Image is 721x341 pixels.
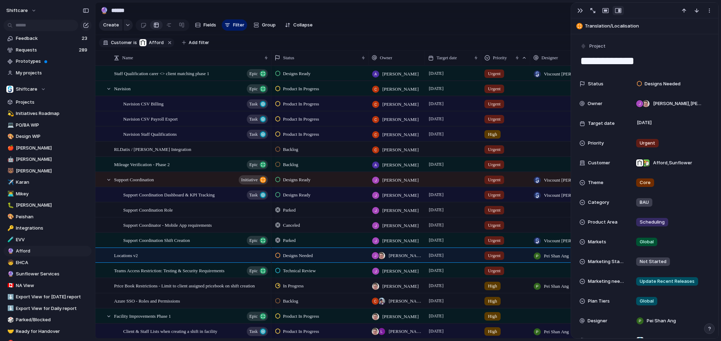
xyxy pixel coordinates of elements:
[7,213,12,221] div: 🎨
[4,257,92,268] a: 🧒EHCA
[544,177,583,184] span: Viscount [PERSON_NAME]
[588,159,610,166] span: Customer
[488,298,497,305] span: High
[588,199,609,206] span: Category
[114,84,131,92] span: Navision
[588,140,604,147] span: Priority
[6,213,13,220] button: 🎨
[114,69,209,77] span: Staff Qualification carer <> client matching phase 1
[123,190,215,199] span: Support Coordination Dashboard & KPI Tracking
[3,5,40,16] button: shiftcare
[189,39,209,46] span: Add filter
[427,266,445,275] span: [DATE]
[427,69,445,78] span: [DATE]
[7,270,12,278] div: 🔮
[541,54,558,61] span: Designer
[640,199,649,206] span: BAU
[247,312,268,321] button: Epic
[114,266,225,274] span: Teams Access Restriction: Testing & Security Requirements
[283,131,319,138] span: Product In Progress
[4,212,92,222] a: 🎨Peishan
[427,84,445,93] span: [DATE]
[6,316,13,323] button: 🎲
[6,305,13,312] button: ⬇️
[7,327,12,335] div: 🤝
[16,305,89,312] span: Export View for Daily report
[585,23,715,30] span: Translation/Localisation
[427,236,445,244] span: [DATE]
[4,84,92,95] button: Shiftcare
[283,161,298,168] span: Backlog
[247,190,268,200] button: Task
[493,54,507,61] span: Priority
[588,298,610,305] span: Plan Tiers
[579,41,608,51] button: Project
[588,258,625,265] span: Marketing Status
[192,19,219,31] button: Fields
[16,69,89,77] span: My projects
[382,192,419,199] span: [PERSON_NAME]
[16,225,89,232] span: Integrations
[4,235,92,245] a: 🧪EVV
[640,298,654,305] span: Global
[4,200,92,211] div: 🐛[PERSON_NAME]
[16,133,89,140] span: Design WIP
[382,116,419,123] span: [PERSON_NAME]
[6,168,13,175] button: 🐻
[122,54,133,61] span: Name
[4,315,92,325] a: 🎲Parked/Blocked
[427,206,445,214] span: [DATE]
[6,282,13,289] button: 🇨🇦
[283,222,300,229] span: Canceled
[4,292,92,302] a: ⬇️Export View for [DATE] report
[589,43,606,50] span: Project
[488,101,501,108] span: Urgent
[239,175,268,184] button: initiative
[427,312,445,320] span: [DATE]
[79,47,89,54] span: 289
[4,166,92,176] a: 🐻[PERSON_NAME]
[382,313,419,320] span: [PERSON_NAME]
[283,207,296,214] span: Parked
[283,237,296,244] span: Parked
[588,238,606,245] span: Markets
[16,259,89,266] span: EHCA
[488,267,501,274] span: Urgent
[427,190,445,199] span: [DATE]
[6,190,13,197] button: 👨‍💻
[7,121,12,129] div: 💻
[247,99,268,109] button: Task
[4,143,92,153] a: 🍎[PERSON_NAME]
[488,161,501,168] span: Urgent
[114,281,255,290] span: Price Book Restrictions - Limit to client assigned pricebook on shift creation
[4,223,92,233] a: 🔑Integrations
[283,116,319,123] span: Product In Progress
[382,71,419,78] span: [PERSON_NAME]
[488,176,501,183] span: Urgent
[6,225,13,232] button: 🔑
[7,247,12,255] div: 🔮
[100,6,108,15] div: 🔮
[16,179,89,186] span: Karan
[6,179,13,186] button: ✈️
[4,108,92,119] a: 💫Initiatives Roadmap
[640,278,695,285] span: Update Recent Releases
[382,207,419,214] span: [PERSON_NAME]
[114,297,180,305] span: Azure SSO - Roles and Permissions
[123,115,178,123] span: Navision CSV Payroll Export
[488,222,501,229] span: Urgent
[82,35,89,42] span: 23
[249,114,258,124] span: Task
[247,130,268,139] button: Task
[635,118,654,127] span: [DATE]
[382,86,419,93] span: [PERSON_NAME]
[16,156,89,163] span: [PERSON_NAME]
[588,278,625,285] span: Marketing needed
[389,328,422,335] span: [PERSON_NAME] , [PERSON_NAME]
[103,22,119,29] span: Create
[7,133,12,141] div: 🎨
